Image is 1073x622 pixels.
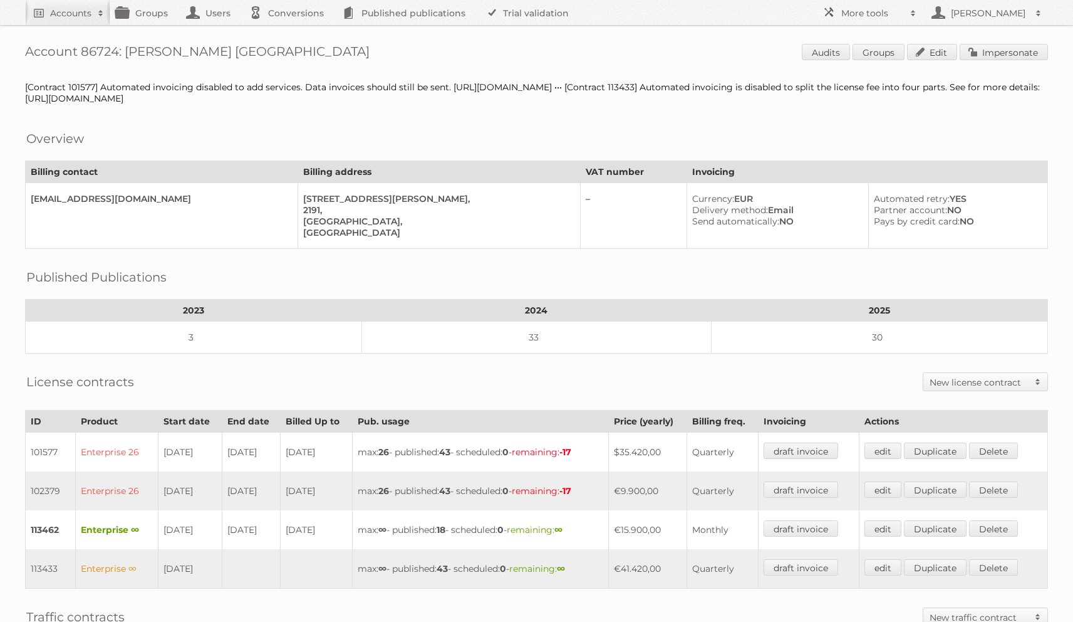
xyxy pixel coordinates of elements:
strong: 0 [500,563,506,574]
a: Delete [969,559,1018,576]
span: Currency: [692,193,734,204]
td: €41.420,00 [608,549,687,589]
strong: 43 [437,563,448,574]
a: Duplicate [904,482,967,498]
span: Pays by credit card: [874,216,960,227]
th: Product [76,411,158,433]
div: [STREET_ADDRESS][PERSON_NAME], [303,193,570,204]
td: [DATE] [158,472,222,510]
span: remaining: [512,485,571,497]
td: Enterprise ∞ [76,549,158,589]
td: [DATE] [281,433,353,472]
strong: 0 [502,446,509,458]
strong: -17 [559,485,571,497]
div: 2191, [303,204,570,216]
th: 2025 [712,300,1048,322]
strong: ∞ [557,563,565,574]
a: edit [864,520,901,537]
div: EUR [692,193,858,204]
td: max: - published: - scheduled: - [353,433,609,472]
div: [GEOGRAPHIC_DATA] [303,227,570,238]
h2: New license contract [930,376,1029,389]
span: remaining: [512,446,571,458]
th: Start date [158,411,222,433]
td: [DATE] [222,472,281,510]
a: Delete [969,443,1018,459]
span: remaining: [507,524,562,535]
h1: Account 86724: [PERSON_NAME] [GEOGRAPHIC_DATA] [25,44,1048,63]
a: edit [864,482,901,498]
td: [DATE] [222,433,281,472]
td: [DATE] [281,510,353,549]
td: [DATE] [158,433,222,472]
th: Pub. usage [353,411,609,433]
div: NO [874,204,1037,216]
td: 33 [361,322,711,354]
th: End date [222,411,281,433]
td: $35.420,00 [608,433,687,472]
h2: More tools [841,7,904,19]
a: edit [864,443,901,459]
a: draft invoice [764,443,838,459]
td: 102379 [26,472,76,510]
th: Price (yearly) [608,411,687,433]
div: [GEOGRAPHIC_DATA], [303,216,570,227]
strong: 26 [378,485,389,497]
a: Edit [907,44,957,60]
h2: Published Publications [26,268,167,287]
div: Email [692,204,858,216]
div: [Contract 101577] Automated invoicing disabled to add services. Data invoices should still be sen... [25,82,1048,104]
th: Invoicing [758,411,859,433]
th: Billing freq. [687,411,758,433]
span: Toggle [1029,373,1047,391]
a: Audits [802,44,850,60]
a: Duplicate [904,559,967,576]
a: draft invoice [764,520,838,537]
a: draft invoice [764,559,838,576]
td: max: - published: - scheduled: - [353,549,609,589]
td: Enterprise 26 [76,472,158,510]
span: remaining: [509,563,565,574]
td: 3 [26,322,362,354]
a: Duplicate [904,520,967,537]
th: 2023 [26,300,362,322]
td: Monthly [687,510,758,549]
th: Billing contact [26,161,298,183]
td: max: - published: - scheduled: - [353,510,609,549]
a: Duplicate [904,443,967,459]
td: [DATE] [281,472,353,510]
strong: 0 [497,524,504,535]
a: Groups [853,44,905,60]
a: Delete [969,482,1018,498]
div: [EMAIL_ADDRESS][DOMAIN_NAME] [31,193,288,204]
strong: -17 [559,446,571,458]
td: €9.900,00 [608,472,687,510]
td: 30 [712,322,1048,354]
td: Enterprise ∞ [76,510,158,549]
strong: 18 [437,524,445,535]
span: Send automatically: [692,216,779,227]
strong: ∞ [554,524,562,535]
td: Quarterly [687,549,758,589]
span: Delivery method: [692,204,768,216]
h2: Overview [26,129,84,148]
th: ID [26,411,76,433]
th: Invoicing [687,161,1047,183]
td: 101577 [26,433,76,472]
td: 113433 [26,549,76,589]
div: NO [692,216,858,227]
td: [DATE] [158,549,222,589]
td: Quarterly [687,472,758,510]
td: Quarterly [687,433,758,472]
strong: 43 [439,446,450,458]
h2: [PERSON_NAME] [948,7,1029,19]
td: max: - published: - scheduled: - [353,472,609,510]
strong: 26 [378,446,389,458]
strong: 43 [439,485,450,497]
th: 2024 [361,300,711,322]
div: NO [874,216,1037,227]
a: Delete [969,520,1018,537]
th: Billing address [298,161,581,183]
strong: ∞ [378,524,386,535]
h2: Accounts [50,7,91,19]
